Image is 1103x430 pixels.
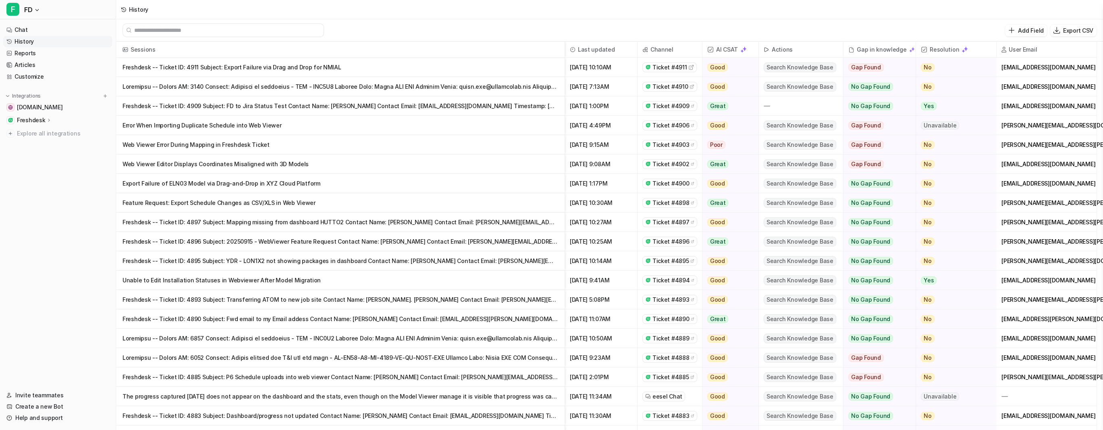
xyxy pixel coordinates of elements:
span: No [921,296,935,304]
span: Search Knowledge Base [764,82,836,92]
p: Freshdesk -- Ticket ID: 4885 Subject: P6 Schedule uploads into web viewer Contact Name: [PERSON_N... [123,367,558,387]
button: No Gap Found [843,232,910,251]
span: Ticket #4897 [652,218,690,226]
button: Gap Found [843,348,910,367]
p: Loremipsu -- Dolors AM: 6857 Consect: Adipisci el seddoeius - TEM - INC0U2 Laboree Dolo: Magna AL... [123,329,558,348]
button: Integrations [3,92,43,100]
h2: User Email [1009,42,1037,58]
span: No Gap Found [848,199,893,207]
a: eesel Chat [645,392,682,401]
span: Search Knowledge Base [764,276,836,285]
p: Loremipsu -- Dolors AM: 6052 Consect: Adipis elitsed doe T&I utl etd magn - AL-EN58-A8-MI-4189-VE... [123,348,558,367]
div: [EMAIL_ADDRESS][DOMAIN_NAME] [997,154,1097,173]
span: [DATE] 10:30AM [568,193,634,213]
p: Loremipsu -- Dolors AM: 3140 Consect: Adipisci el seddoeius - TEM - INC5U8 Laboree Dolo: Magna AL... [123,77,558,96]
button: Yes [916,271,990,290]
button: Gap Found [843,135,910,154]
a: Ticket #4895 [645,257,694,265]
button: No [916,154,990,174]
a: Help and support [3,412,112,424]
a: Ticket #4890 [645,315,694,323]
span: No Gap Found [848,392,893,401]
img: freshdesk [645,103,651,109]
span: Good [707,121,728,129]
button: Good [702,329,754,348]
span: Search Knowledge Base [764,179,836,188]
a: support.xyzreality.com[DOMAIN_NAME] [3,102,112,113]
span: Good [707,354,728,362]
button: No [916,77,990,96]
span: Search Knowledge Base [764,198,836,208]
button: Gap Found [843,58,910,77]
button: No [916,406,990,426]
span: [DATE] 9:15AM [568,135,634,154]
p: The progress captured [DATE] does not appear on the dashboard and the stats, even though on the M... [123,387,558,406]
div: Gap in knowledge [847,42,912,58]
img: freshdesk [645,278,651,283]
span: Search Knowledge Base [764,295,836,305]
button: No [916,367,990,387]
span: Gap Found [848,373,884,381]
p: Freshdesk -- Ticket ID: 4883 Subject: Dashboard/progress not updated Contact Name: [PERSON_NAME] ... [123,406,558,426]
span: Explore all integrations [17,127,109,140]
img: freshdesk [645,200,651,205]
button: No [916,329,990,348]
a: Articles [3,59,112,71]
p: Freshdesk -- Ticket ID: 4909 Subject: FD to Jira Status Test Contact Name: [PERSON_NAME] Contact ... [123,96,558,116]
p: Web Viewer Error During Mapping in Freshdesk Ticket [123,135,558,154]
span: Good [707,276,728,284]
button: No [916,251,990,271]
p: Freshdesk [17,116,45,124]
img: freshdesk [645,84,651,89]
span: FD [24,4,32,15]
div: [PERSON_NAME][EMAIL_ADDRESS][PERSON_NAME][DOMAIN_NAME] [997,232,1097,251]
span: No [921,373,935,381]
div: [PERSON_NAME][EMAIL_ADDRESS][PERSON_NAME][DOMAIN_NAME] [997,193,1097,212]
span: Ticket #4890 [652,315,690,323]
button: Export CSV [1050,25,1097,36]
button: No Gap Found [843,271,910,290]
p: Freshdesk -- Ticket ID: 4896 Subject: 20250915 - WebViewer Feature Request Contact Name: [PERSON_... [123,232,558,251]
button: Yes [916,96,990,116]
p: Web Viewer Editor Displays Coordinates Misaligned with 3D Models [123,154,558,174]
span: eesel Chat [652,392,682,401]
button: No [916,174,990,193]
a: Chat [3,24,112,35]
button: Good [702,77,754,96]
a: Ticket #4909 [645,102,694,110]
span: Gap Found [848,141,884,149]
img: Freshdesk [8,118,13,123]
span: [DATE] 11:07AM [568,309,634,329]
button: Good [702,213,754,232]
span: Gap Found [848,63,884,71]
span: Ticket #4885 [652,373,689,381]
div: [PERSON_NAME][EMAIL_ADDRESS][PERSON_NAME][DOMAIN_NAME] [997,213,1097,232]
div: [EMAIL_ADDRESS][DOMAIN_NAME] [997,77,1097,96]
div: [EMAIL_ADDRESS][DOMAIN_NAME] [997,58,1097,77]
span: [DATE] 11:30AM [568,406,634,426]
span: Ticket #4896 [652,238,690,246]
span: No Gap Found [848,334,893,342]
a: Ticket #4885 [645,373,694,381]
a: Ticket #4902 [645,160,694,168]
img: freshdesk [645,355,651,360]
p: Freshdesk -- Ticket ID: 4890 Subject: Fwd email to my Email addess Contact Name: [PERSON_NAME] Co... [123,309,558,329]
img: freshdesk [645,316,651,321]
span: Search Knowledge Base [764,334,836,343]
button: Good [702,174,754,193]
span: No Gap Found [848,238,893,246]
span: Search Knowledge Base [764,314,836,324]
a: Ticket #4893 [645,296,694,304]
span: F [6,3,19,16]
a: Ticket #4911 [645,63,694,71]
p: Freshdesk -- Ticket ID: 4911 Subject: Export Failure via Drag and Drop for NMIAL [123,58,558,77]
a: Ticket #4897 [645,218,694,226]
img: freshdesk [645,413,651,418]
span: Great [707,199,729,207]
span: No Gap Found [848,218,893,226]
span: [DATE] 10:27AM [568,213,634,232]
span: Ticket #4902 [652,160,690,168]
span: No [921,315,935,323]
button: Gap Found [843,367,910,387]
span: Yes [921,276,937,284]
